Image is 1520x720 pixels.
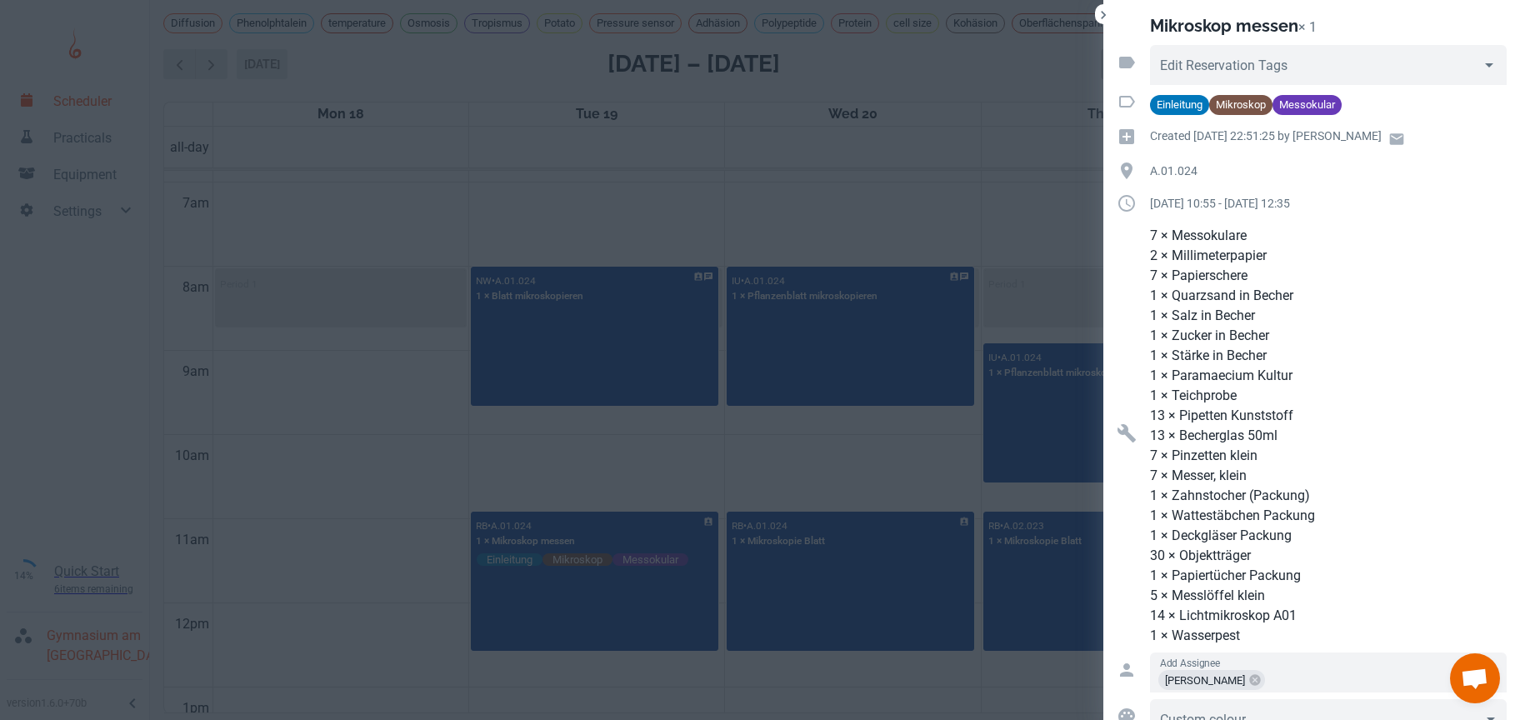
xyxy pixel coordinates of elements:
p: × 1 [1298,19,1317,35]
p: 13 × Pipetten Kunststoff [1150,406,1507,426]
p: 13 × Becherglas 50ml [1150,426,1507,446]
p: 1 × Quarzsand in Becher [1150,286,1507,306]
p: 7 × Messer, klein [1150,466,1507,486]
p: 1 × Wattestäbchen Packung [1150,506,1507,526]
button: Close [1095,7,1112,23]
p: 1 × Wasserpest [1150,626,1507,646]
p: 1 × Paramaecium Kultur [1150,366,1507,386]
p: Created [DATE] 22:51:25 by [PERSON_NAME] [1150,127,1382,145]
a: Chat öffnen [1450,653,1500,703]
p: 1 × Stärke in Becher [1150,346,1507,366]
svg: Location [1117,161,1137,181]
p: 7 × Pinzetten klein [1150,446,1507,466]
label: Add Assignee [1160,656,1220,670]
p: 5 × Messlöffel klein [1150,586,1507,606]
svg: Duration [1117,193,1137,213]
p: 1 × Teichprobe [1150,386,1507,406]
svg: Creation time [1117,127,1137,147]
p: A.01.024 [1150,162,1507,180]
svg: Reservation tags [1117,52,1137,72]
button: Open [1477,53,1501,77]
p: 1 × Papiertücher Packung [1150,566,1507,586]
svg: Activity tags [1117,92,1137,112]
p: 1 × Deckgläser Packung [1150,526,1507,546]
p: 30 × Objektträger [1150,546,1507,566]
h2: Mikroskop messen [1150,16,1298,36]
a: Email user [1382,124,1412,154]
svg: Resources [1117,423,1137,443]
svg: Assigned to [1117,660,1137,680]
p: 1 × Zucker in Becher [1150,326,1507,346]
p: 14 × Lichtmikroskop A01 [1150,606,1507,626]
span: Mikroskop [1209,97,1272,113]
p: 1 × Zahnstocher (Packung) [1150,486,1507,506]
span: [PERSON_NAME] [1158,671,1252,690]
p: 7 × Messokulare [1150,226,1507,246]
p: 1 × Salz in Becher [1150,306,1507,326]
p: [DATE] 10:55 - [DATE] 12:35 [1150,194,1507,212]
p: 7 × Papierschere [1150,266,1507,286]
div: [PERSON_NAME] [1158,670,1265,690]
span: Einleitung [1150,97,1209,113]
p: 2 × Millimeterpapier [1150,246,1507,266]
span: Messokular [1272,97,1342,113]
